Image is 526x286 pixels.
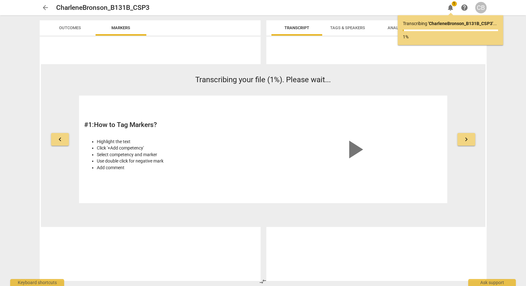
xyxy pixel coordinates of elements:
[339,134,370,165] span: play_arrow
[97,151,260,158] li: Select competency and marker
[463,136,470,143] span: keyboard_arrow_right
[447,4,454,11] span: notifications
[97,158,260,164] li: Use double click for negative mark
[56,4,150,12] h2: CharleneBronson_B131B_CSP3
[42,4,49,11] span: arrow_back
[452,1,457,6] span: 1
[330,25,365,30] span: Tags & Speakers
[97,138,260,145] li: Highlight the text
[475,2,487,13] button: CB
[284,25,309,30] span: Transcript
[97,145,260,151] li: Click '+Add competency'
[461,4,468,11] span: help
[403,34,498,40] p: 1%
[459,2,470,13] a: Help
[10,279,64,286] div: Keyboard shortcuts
[97,164,260,171] li: Add comment
[111,25,130,30] span: Markers
[445,2,456,13] button: Notifications
[403,20,498,27] p: Transcribing ...
[59,25,81,30] span: Outcomes
[388,25,409,30] span: Analytics
[259,278,267,285] span: compare_arrows
[468,279,516,286] div: Ask support
[195,75,331,84] span: Transcribing your file (1%). Please wait...
[84,121,260,129] h2: # 1 : How to Tag Markers?
[428,21,493,26] b: ' CharleneBronson_B131B_CSP3 '
[56,136,64,143] span: keyboard_arrow_left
